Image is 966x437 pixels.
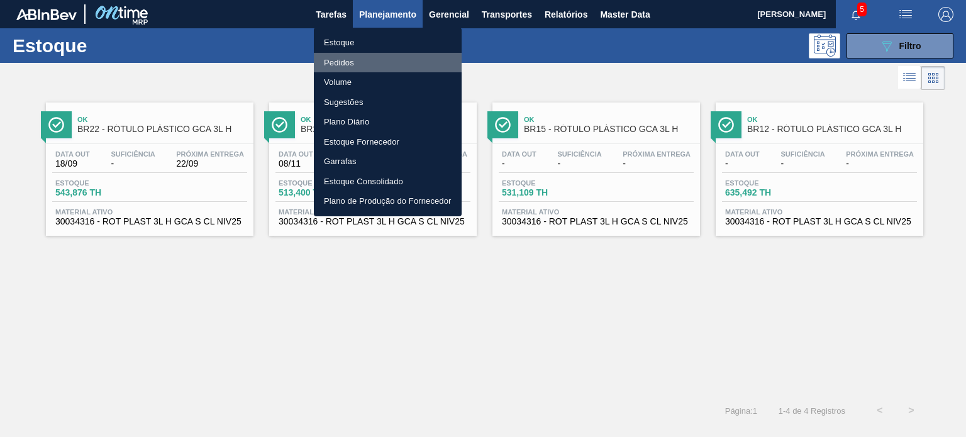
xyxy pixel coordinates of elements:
[314,172,462,192] a: Estoque Consolidado
[314,112,462,132] a: Plano Diário
[314,191,462,211] a: Plano de Produção do Fornecedor
[314,92,462,113] a: Sugestões
[314,53,462,73] a: Pedidos
[314,33,462,53] a: Estoque
[314,132,462,152] a: Estoque Fornecedor
[314,72,462,92] a: Volume
[314,152,462,172] a: Garrafas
